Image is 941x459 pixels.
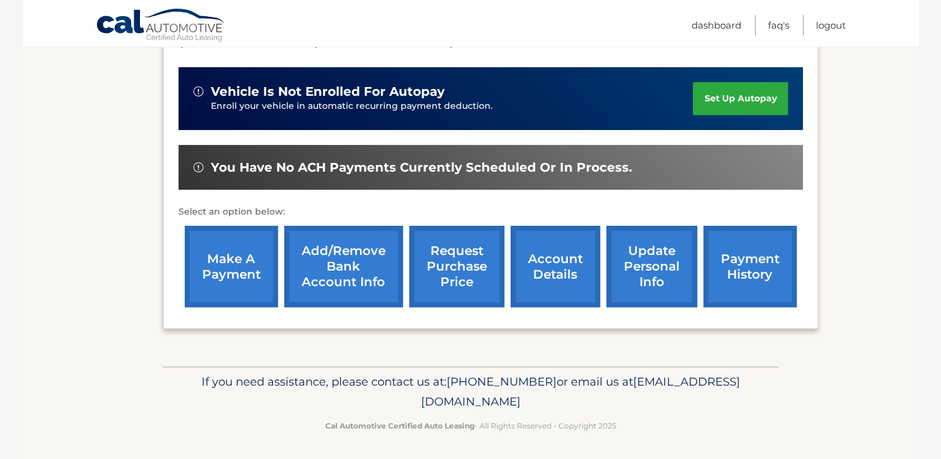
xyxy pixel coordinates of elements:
a: make a payment [185,226,278,307]
span: vehicle is not enrolled for autopay [211,84,445,100]
span: [PHONE_NUMBER] [447,374,557,389]
a: update personal info [606,226,697,307]
strong: Cal Automotive Certified Auto Leasing [325,421,475,430]
img: alert-white.svg [193,162,203,172]
a: account details [511,226,600,307]
a: Add/Remove bank account info [284,226,403,307]
img: alert-white.svg [193,86,203,96]
a: Dashboard [692,15,741,35]
p: Select an option below: [178,205,803,220]
p: - All Rights Reserved - Copyright 2025 [171,419,771,432]
span: [EMAIL_ADDRESS][DOMAIN_NAME] [421,374,740,409]
a: set up autopay [693,82,787,115]
a: payment history [703,226,797,307]
a: Cal Automotive [96,8,226,44]
p: Enroll your vehicle in automatic recurring payment deduction. [211,100,693,113]
a: FAQ's [768,15,789,35]
a: request purchase price [409,226,504,307]
span: You have no ACH payments currently scheduled or in process. [211,160,632,175]
p: If you need assistance, please contact us at: or email us at [171,372,771,412]
a: Logout [816,15,846,35]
